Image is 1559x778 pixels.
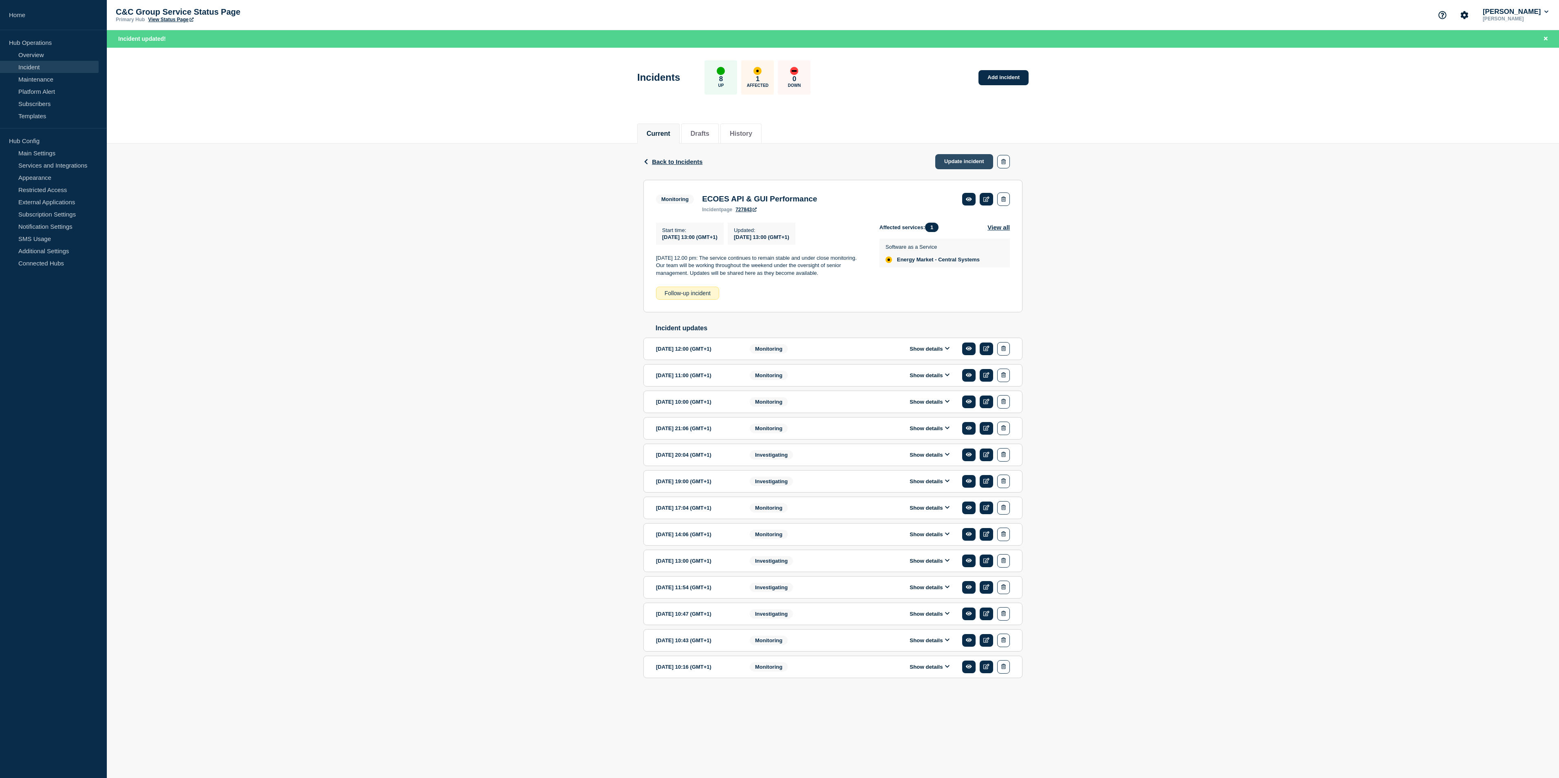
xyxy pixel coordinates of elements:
span: Monitoring [750,662,788,672]
a: View Status Page [148,17,193,22]
p: [DATE] 12.00 pm: The service continues to remain stable and under close monitoring. Our team will... [656,254,866,277]
div: Follow-up incident [656,287,719,300]
div: [DATE] 21:06 (GMT+1) [656,422,738,435]
p: [PERSON_NAME] [1481,16,1550,22]
p: Up [718,83,724,88]
button: Drafts [691,130,709,137]
span: 1 [925,223,938,232]
button: Show details [907,584,952,591]
button: Show details [907,478,952,485]
span: Investigating [750,450,793,460]
span: Monitoring [750,503,788,513]
div: [DATE] 10:47 (GMT+1) [656,607,738,621]
span: Monitoring [750,530,788,539]
button: Show details [907,531,952,538]
a: 727843 [735,207,757,212]
button: Current [647,130,670,137]
p: Primary Hub [116,17,145,22]
div: [DATE] 10:16 (GMT+1) [656,660,738,674]
span: Monitoring [750,397,788,407]
span: Investigating [750,609,793,619]
div: [DATE] 12:00 (GMT+1) [656,342,738,356]
div: [DATE] 13:00 (GMT+1) [656,554,738,568]
span: Investigating [750,477,793,486]
a: Add incident [978,70,1029,85]
span: Investigating [750,556,793,566]
div: up [717,67,725,75]
h1: Incidents [637,72,680,83]
p: Start time : [662,227,718,233]
span: Incident updated! [118,35,166,42]
h2: Incident updates [656,325,1022,332]
div: [DATE] 17:04 (GMT+1) [656,501,738,515]
span: [DATE] 13:00 (GMT+1) [662,234,718,240]
button: View all [987,223,1010,232]
button: Show details [907,425,952,432]
button: Show details [907,372,952,379]
button: Close banner [1541,34,1551,44]
p: Affected [747,83,768,88]
p: Down [788,83,801,88]
p: Updated : [734,227,789,233]
button: Back to Incidents [643,158,702,165]
p: 8 [719,75,723,83]
span: Monitoring [750,344,788,354]
span: Monitoring [750,424,788,433]
div: [DATE] 11:00 (GMT+1) [656,369,738,382]
button: Account settings [1456,7,1473,24]
div: [DATE] 10:00 (GMT+1) [656,395,738,409]
div: [DATE] 10:43 (GMT+1) [656,634,738,647]
a: Update incident [935,154,993,169]
button: Show details [907,610,952,617]
span: Back to Incidents [652,158,702,165]
button: [PERSON_NAME] [1481,8,1550,16]
div: [DATE] 20:04 (GMT+1) [656,448,738,462]
div: [DATE] 14:06 (GMT+1) [656,528,738,541]
p: 0 [793,75,796,83]
span: Monitoring [750,371,788,380]
span: Monitoring [750,636,788,645]
button: Show details [907,451,952,458]
p: page [702,207,732,212]
h3: ECOES API & GUI Performance [702,194,817,203]
span: Monitoring [656,194,694,204]
div: affected [753,67,762,75]
span: Energy Market - Central Systems [897,256,980,263]
button: History [730,130,752,137]
button: Show details [907,398,952,405]
p: 1 [756,75,760,83]
div: [DATE] 13:00 (GMT+1) [734,233,789,240]
div: down [790,67,798,75]
span: Investigating [750,583,793,592]
div: [DATE] 11:54 (GMT+1) [656,581,738,594]
span: Affected services: [879,223,943,232]
button: Show details [907,637,952,644]
button: Show details [907,504,952,511]
div: affected [885,256,892,263]
span: incident [702,207,721,212]
button: Show details [907,557,952,564]
p: Software as a Service [885,244,980,250]
p: C&C Group Service Status Page [116,7,279,17]
div: [DATE] 19:00 (GMT+1) [656,475,738,488]
button: Support [1434,7,1451,24]
button: Show details [907,345,952,352]
button: Show details [907,663,952,670]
